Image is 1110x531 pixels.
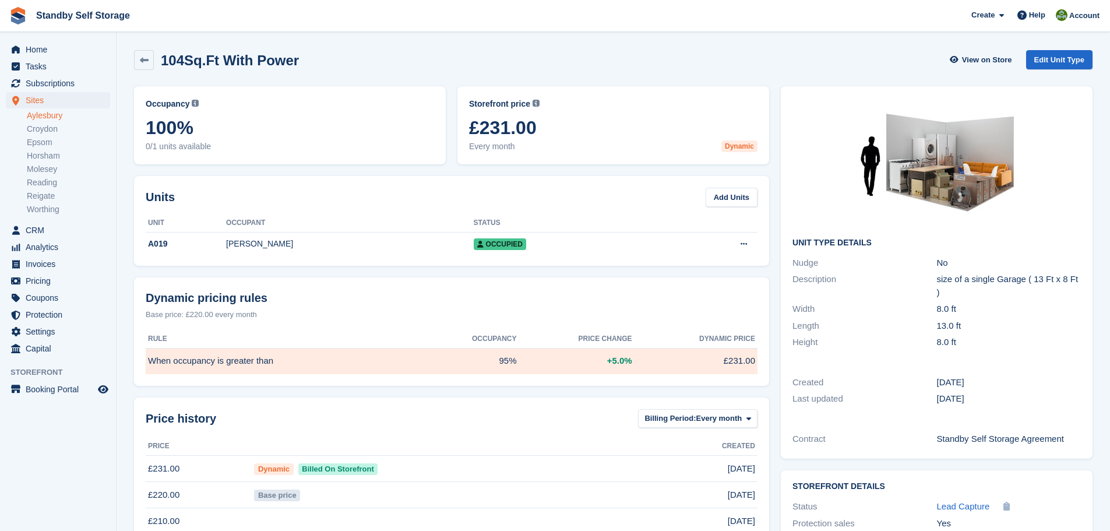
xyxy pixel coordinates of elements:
span: Every month [469,140,757,153]
span: 100% [146,117,434,138]
div: Standby Self Storage Agreement [937,432,1081,446]
span: Every month [696,413,742,424]
span: Occupancy [472,333,516,344]
a: menu [6,340,110,357]
a: menu [6,75,110,92]
div: 8.0 ft [937,336,1081,349]
a: menu [6,307,110,323]
td: £231.00 [146,456,252,482]
span: Price change [579,333,632,344]
span: Storefront [10,367,116,378]
a: Lead Capture [937,500,990,514]
div: Dynamic [721,140,757,152]
div: Yes [937,517,1081,530]
div: [DATE] [937,376,1081,389]
div: Description [792,273,936,299]
span: [DATE] [728,515,755,528]
a: Aylesbury [27,110,110,121]
img: Steve Hambridge [1056,9,1067,21]
span: Lead Capture [937,501,990,511]
span: +5.0% [607,354,632,368]
a: Add Units [706,188,757,207]
span: Occupied [474,238,526,250]
span: Create [971,9,995,21]
th: Status [474,214,668,233]
div: Length [792,319,936,333]
div: [PERSON_NAME] [226,238,473,250]
span: Base price [254,490,300,501]
div: Height [792,336,936,349]
span: Sites [26,92,96,108]
div: 13.0 ft [937,319,1081,333]
img: icon-info-grey-7440780725fd019a000dd9b08b2336e03edf1995a4989e88bcd33f0948082b44.svg [533,100,540,107]
a: Molesey [27,164,110,175]
div: Protection sales [792,517,936,530]
td: £220.00 [146,482,252,508]
span: Pricing [26,273,96,289]
img: icon-info-grey-7440780725fd019a000dd9b08b2336e03edf1995a4989e88bcd33f0948082b44.svg [192,100,199,107]
span: Account [1069,10,1100,22]
div: Nudge [792,256,936,270]
span: Invoices [26,256,96,272]
a: Reigate [27,191,110,202]
img: stora-icon-8386f47178a22dfd0bd8f6a31ec36ba5ce8667c1dd55bd0f319d3a0aa187defe.svg [9,7,27,24]
span: Tasks [26,58,96,75]
h2: 104Sq.Ft With Power [161,52,299,68]
span: Settings [26,323,96,340]
a: Worthing [27,204,110,215]
div: No [937,256,1081,270]
div: Dynamic [254,463,293,475]
h2: Units [146,188,175,206]
a: Standby Self Storage [31,6,135,25]
span: View on Store [962,54,1012,66]
span: Booking Portal [26,381,96,398]
span: Billing Period: [644,413,696,424]
a: Preview store [96,382,110,396]
div: Status [792,500,936,514]
a: menu [6,323,110,340]
div: [DATE] [937,392,1081,406]
div: Created [792,376,936,389]
a: menu [6,273,110,289]
a: menu [6,256,110,272]
div: Base price: £220.00 every month [146,309,757,321]
span: 95% [499,354,516,368]
a: Epsom [27,137,110,148]
th: Price [146,437,252,456]
span: Capital [26,340,96,357]
a: menu [6,290,110,306]
a: menu [6,222,110,238]
a: Reading [27,177,110,188]
span: Billed On Storefront [298,463,378,475]
a: menu [6,381,110,398]
span: Dynamic price [699,333,755,344]
div: Dynamic pricing rules [146,289,757,307]
a: menu [6,92,110,108]
a: Croydon [27,124,110,135]
th: Unit [146,214,226,233]
span: Created [722,441,755,451]
h2: Storefront Details [792,482,1081,491]
span: CRM [26,222,96,238]
a: Edit Unit Type [1026,50,1093,69]
a: View on Store [949,50,1017,69]
th: Rule [146,330,421,349]
span: Help [1029,9,1045,21]
span: Price history [146,410,216,427]
span: Occupancy [146,98,189,110]
h2: Unit Type details [792,238,1081,248]
span: [DATE] [728,488,755,502]
td: When occupancy is greater than [146,348,421,374]
span: Protection [26,307,96,323]
th: Occupant [226,214,473,233]
a: Horsham [27,150,110,161]
a: menu [6,58,110,75]
div: Contract [792,432,936,446]
span: Storefront price [469,98,530,110]
a: menu [6,41,110,58]
div: Last updated [792,392,936,406]
span: Analytics [26,239,96,255]
div: size of a single Garage ( 13 Ft x 8 Ft ) [937,273,1081,299]
div: 8.0 ft [937,303,1081,316]
span: Subscriptions [26,75,96,92]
